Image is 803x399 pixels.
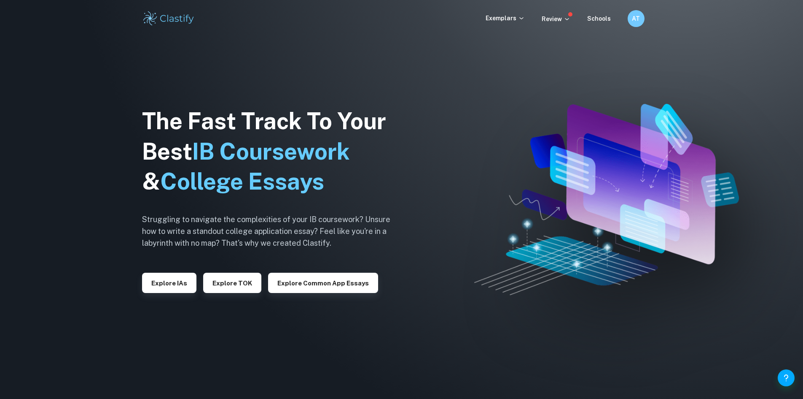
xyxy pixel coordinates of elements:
img: Clastify logo [142,10,196,27]
p: Review [542,14,570,24]
h1: The Fast Track To Your Best & [142,106,403,197]
a: Explore IAs [142,279,196,287]
p: Exemplars [486,14,525,23]
button: Explore Common App essays [268,273,378,293]
span: IB Coursework [192,138,350,165]
span: College Essays [160,168,324,195]
button: Explore IAs [142,273,196,293]
a: Explore Common App essays [268,279,378,287]
h6: Struggling to navigate the complexities of your IB coursework? Unsure how to write a standout col... [142,214,403,249]
button: AT [628,10,645,27]
a: Explore TOK [203,279,261,287]
button: Explore TOK [203,273,261,293]
img: Clastify hero [474,104,739,296]
button: Help and Feedback [778,369,795,386]
h6: AT [631,14,641,23]
a: Schools [587,15,611,22]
